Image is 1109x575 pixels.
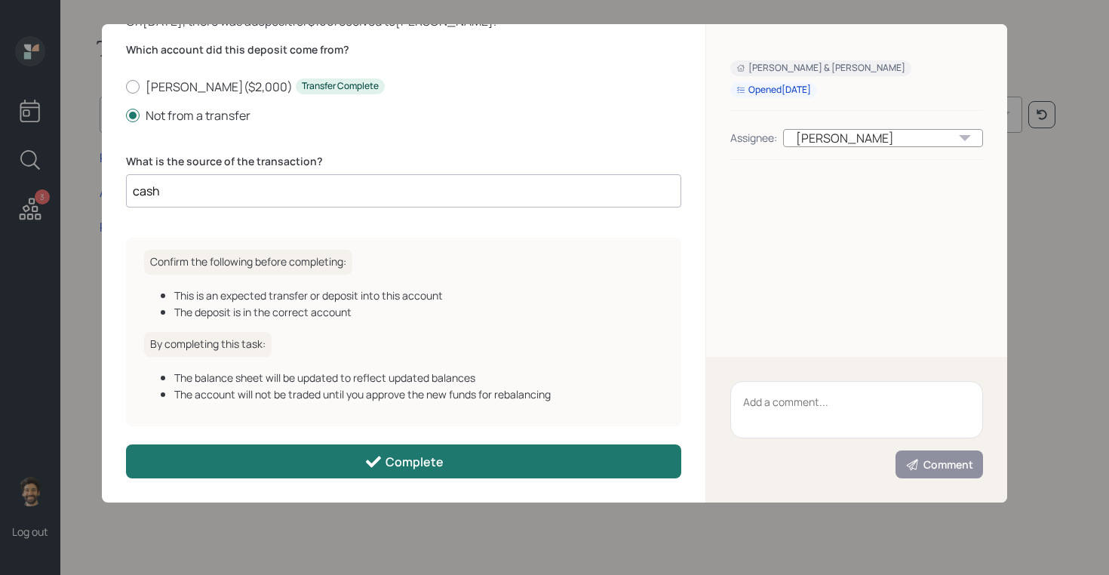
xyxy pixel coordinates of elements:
[174,287,663,303] div: This is an expected transfer or deposit into this account
[126,444,681,478] button: Complete
[895,450,983,478] button: Comment
[144,250,352,275] h6: Confirm the following before completing:
[905,457,973,472] div: Comment
[126,78,681,95] label: [PERSON_NAME] ( $2,000 )
[736,62,905,75] div: [PERSON_NAME] & [PERSON_NAME]
[174,386,663,402] div: The account will not be traded until you approve the new funds for rebalancing
[736,84,811,97] div: Opened [DATE]
[302,80,379,93] div: Transfer Complete
[174,370,663,386] div: The balance sheet will be updated to reflect updated balances
[126,154,681,169] label: What is the source of the transaction?
[126,107,681,124] label: Not from a transfer
[730,130,777,146] div: Assignee:
[144,332,272,357] h6: By completing this task:
[126,42,681,57] label: Which account did this deposit come from?
[174,304,663,320] div: The deposit is in the correct account
[364,453,444,471] div: Complete
[783,129,983,147] div: [PERSON_NAME]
